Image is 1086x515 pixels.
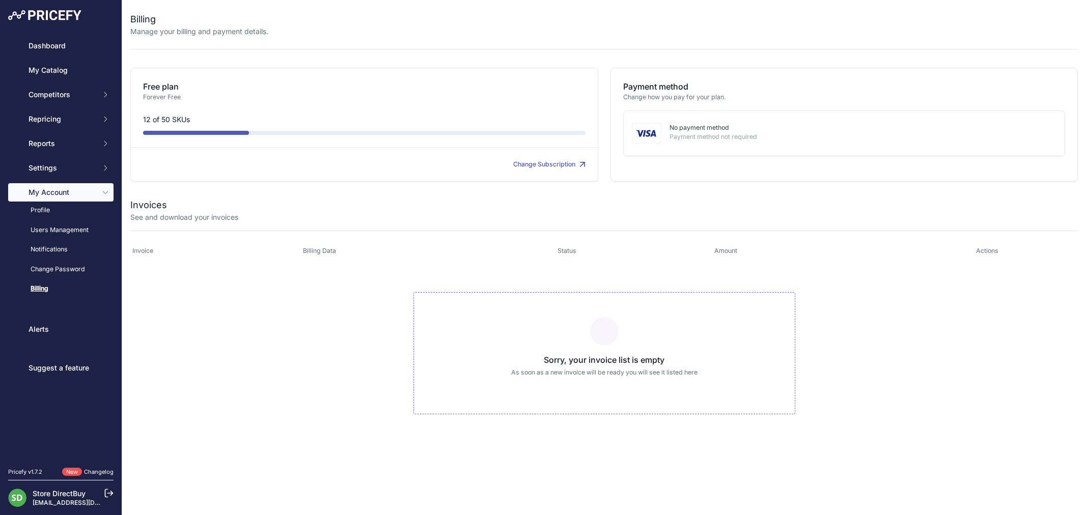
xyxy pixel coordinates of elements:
p: Forever Free [143,93,586,102]
span: Reports [29,138,95,149]
span: Repricing [29,114,95,124]
span: Invoice [132,247,153,254]
span: Billing Data [303,247,336,254]
a: Profile [8,202,114,219]
span: Amount [714,247,737,254]
a: Alerts [8,320,114,338]
p: Free plan [143,80,586,93]
div: Pricefy v1.7.2 [8,468,42,476]
a: Store DirectBuy [33,489,86,498]
span: Status [558,247,576,254]
p: Manage your billing and payment details. [130,26,268,37]
p: 12 of 50 SKUs [143,115,586,125]
img: Pricefy Logo [8,10,81,20]
a: Change Subscription [513,160,586,168]
a: Change Password [8,261,114,278]
button: Repricing [8,110,114,128]
a: [EMAIL_ADDRESS][DOMAIN_NAME] [33,499,139,506]
a: Users Management [8,221,114,239]
button: My Account [8,183,114,202]
p: No payment method [670,123,1049,133]
h3: Sorry, your invoice list is empty [422,354,787,366]
nav: Sidebar [8,37,114,455]
h2: Billing [130,12,268,26]
button: Competitors [8,85,114,104]
p: As soon as a new invoice will be ready you will see it listed here [422,368,787,378]
a: Changelog [84,468,114,475]
span: New [62,468,82,476]
a: Billing [8,280,114,298]
a: Suggest a feature [8,359,114,377]
span: Competitors [29,90,95,100]
span: Actions [976,247,998,254]
span: My Account [29,187,95,197]
a: Dashboard [8,37,114,55]
button: Reports [8,134,114,153]
a: My Catalog [8,61,114,79]
h2: Invoices [130,198,167,212]
span: Settings [29,163,95,173]
p: Change how you pay for your plan. [623,93,1066,102]
p: Payment method [623,80,1066,93]
p: See and download your invoices [130,212,238,222]
button: Settings [8,159,114,177]
p: Payment method not required [670,132,1049,142]
a: Notifications [8,241,114,259]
